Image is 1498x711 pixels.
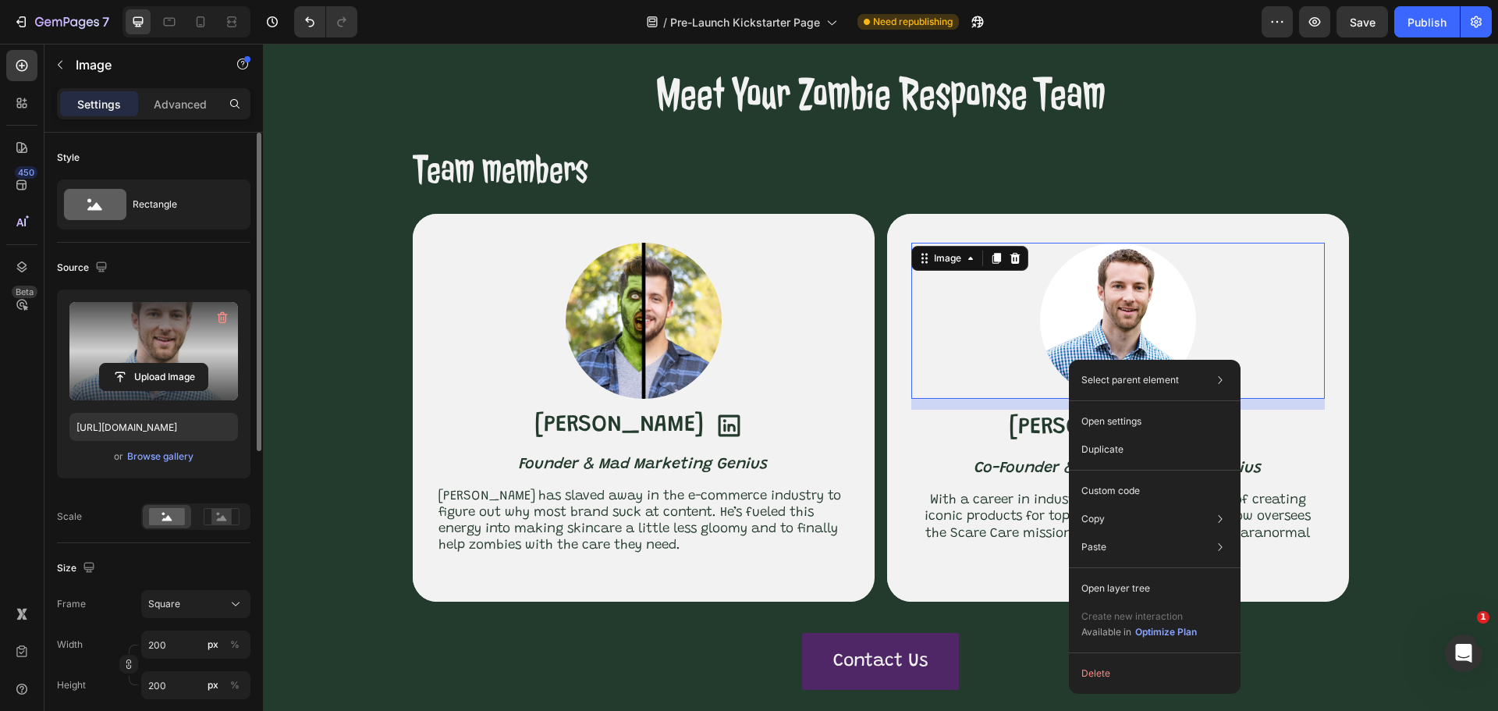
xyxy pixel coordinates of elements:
[1135,625,1197,639] div: Optimize Plan
[712,417,999,432] i: Co-Founder & Mad Engineering Genius
[294,6,357,37] div: Undo/Redo
[99,363,208,391] button: Upload Image
[1134,624,1198,640] button: Optimize Plan
[539,589,696,646] a: Contact Us
[174,410,587,432] div: Rich Text Editor. Editing area: main
[154,96,207,112] p: Advanced
[76,55,208,74] p: Image
[650,449,1060,515] p: With a career in industrial design and a history of creating iconic products for top brands, [PER...
[1081,373,1179,387] p: Select parent element
[57,558,98,579] div: Size
[1477,611,1489,624] span: 1
[57,258,111,279] div: Source
[57,510,82,524] div: Scale
[148,597,180,611] span: Square
[256,413,505,428] i: Founder & Mad Marketing Genius
[204,635,222,654] button: %
[1075,659,1234,688] button: Delete
[141,631,250,659] input: px%
[1394,6,1460,37] button: Publish
[225,676,244,695] button: px
[6,6,116,37] button: 7
[230,678,240,692] div: %
[650,370,914,400] p: [PERSON_NAME]
[133,187,228,222] div: Rectangle
[69,413,238,441] input: https://example.com/image.jpg
[303,199,459,355] img: gempages_567918867943261265-ceaf7c57-84b2-4bda-8482-c76dc0d80b08.png
[1350,16,1376,29] span: Save
[57,678,86,692] label: Height
[102,12,109,31] p: 7
[1081,512,1105,526] p: Copy
[648,414,1062,436] div: Rich Text Editor. Editing area: main
[873,15,953,29] span: Need republishing
[141,671,250,699] input: px%
[141,590,250,618] button: Square
[1081,609,1198,624] p: Create new interaction
[263,44,1498,711] iframe: Design area
[114,447,123,466] span: or
[176,446,578,510] span: [PERSON_NAME] has slaved away in the e-commerce industry to figure out why most brand suck at con...
[57,151,80,165] div: Style
[1407,14,1447,30] div: Publish
[126,449,194,464] button: Browse gallery
[777,199,933,355] img: gempages_567918867943261265-c4ddf651-48dc-4e9f-a109-189ec6768409.jpg
[670,14,820,30] span: Pre-Launch Kickstarter Page
[57,597,86,611] label: Frame
[1081,626,1131,638] span: Available in
[663,14,667,30] span: /
[204,676,222,695] button: %
[648,368,916,401] div: Rich Text Editor. Editing area: main
[77,96,121,112] p: Settings
[648,447,1062,517] div: Rich Text Editor. Editing area: main
[1081,484,1140,498] p: Custom code
[174,443,587,513] div: Rich Text Editor. Editing area: main
[230,638,240,652] div: %
[208,638,218,652] div: px
[1081,540,1106,554] p: Paste
[127,450,193,464] div: Browse gallery
[1336,6,1388,37] button: Save
[15,166,37,179] div: 450
[1081,414,1141,428] p: Open settings
[1081,443,1123,457] p: Duplicate
[1445,635,1482,672] iframe: Intercom live chat
[176,368,440,397] p: [PERSON_NAME]
[570,602,665,634] p: Contact Us
[668,208,701,222] div: Image
[1081,581,1150,595] p: Open layer tree
[225,635,244,654] button: px
[208,678,218,692] div: px
[57,638,83,652] label: Width
[12,286,37,298] div: Beta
